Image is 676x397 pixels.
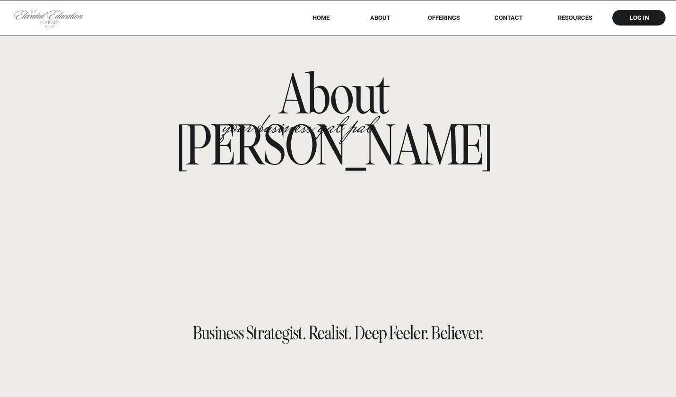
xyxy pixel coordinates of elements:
h1: About [PERSON_NAME] [167,69,502,140]
a: offerings [414,14,473,21]
a: HOME [300,14,342,21]
a: log in [621,14,658,21]
h2: your business gal pal [187,114,406,143]
a: Contact [488,14,529,21]
p: Business Strategist. Realist. Deep Feeler. Believer. [189,322,487,343]
a: RESOURCES [545,14,605,21]
a: About [364,14,397,21]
